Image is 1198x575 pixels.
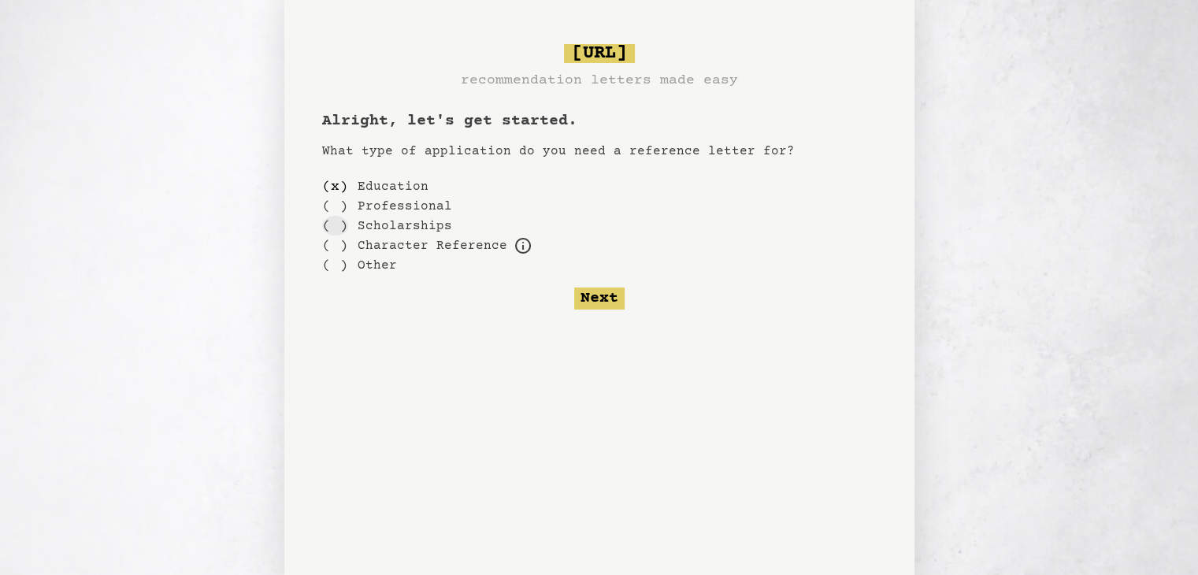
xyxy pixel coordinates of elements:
div: ( ) [322,255,348,275]
button: Next [574,287,625,310]
label: Scholarships [358,217,452,236]
h1: Alright, let's get started. [322,110,877,132]
span: [URL] [564,44,635,63]
h3: recommendation letters made easy [461,69,738,91]
div: ( ) [322,196,348,216]
div: ( ) [322,216,348,236]
div: ( ) [322,236,348,255]
label: Education [358,177,428,196]
label: For example, loans, housing applications, parole, professional certification, etc. [358,236,507,255]
div: ( x ) [322,176,348,196]
label: Other [358,256,397,275]
label: Professional [358,197,452,216]
p: What type of application do you need a reference letter for? [322,142,877,161]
